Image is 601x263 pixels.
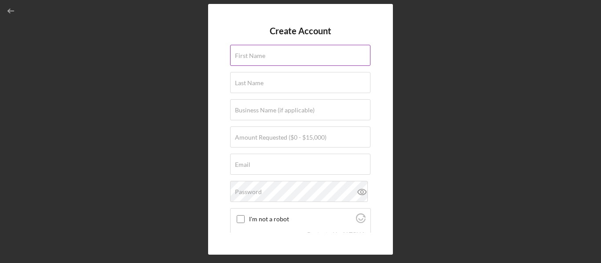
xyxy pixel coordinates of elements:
[342,231,366,238] a: Visit Altcha.org
[356,217,366,224] a: Visit Altcha.org
[235,188,262,195] label: Password
[235,79,264,86] label: Last Name
[235,107,315,114] label: Business Name (if applicable)
[307,231,366,238] div: Protected by
[235,52,265,59] label: First Name
[235,134,326,141] label: Amount Requested ($0 - $15,000)
[235,161,250,168] label: Email
[249,216,353,223] label: I'm not a robot
[270,26,331,36] h4: Create Account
